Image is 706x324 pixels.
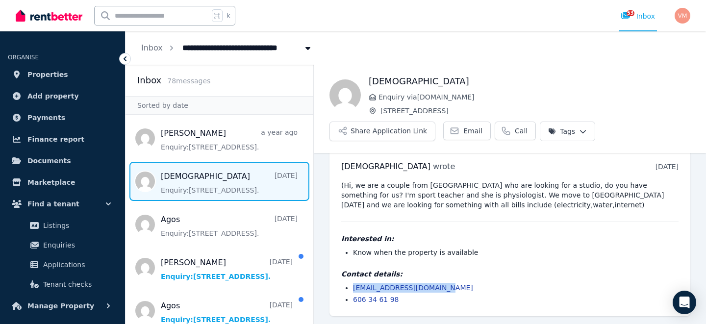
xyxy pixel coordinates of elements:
img: Jesús [329,79,361,111]
span: Email [463,126,482,136]
pre: (Hi, we are a couple from [GEOGRAPHIC_DATA] who are looking for a studio, do you have something f... [341,180,679,210]
a: Add property [8,86,117,106]
span: [DEMOGRAPHIC_DATA] [341,162,430,171]
span: Add property [27,90,79,102]
nav: Breadcrumb [126,31,328,65]
div: Sorted by date [126,96,313,115]
span: Tags [548,126,575,136]
span: Documents [27,155,71,167]
div: Open Intercom Messenger [673,291,696,314]
img: RentBetter [16,8,82,23]
span: Find a tenant [27,198,79,210]
a: [PERSON_NAME]a year agoEnquiry:[STREET_ADDRESS]. [161,127,298,152]
img: Vanessa Marks [675,8,690,24]
a: Properties [8,65,117,84]
li: Know when the property is available [353,248,679,257]
span: Listings [43,220,109,231]
span: Marketplace [27,176,75,188]
span: k [227,12,230,20]
a: [DEMOGRAPHIC_DATA][DATE]Enquiry:[STREET_ADDRESS]. [161,171,298,195]
span: 78 message s [167,77,210,85]
h4: Contact details: [341,269,679,279]
a: [EMAIL_ADDRESS][DOMAIN_NAME] [353,284,473,292]
button: Find a tenant [8,194,117,214]
span: Call [515,126,528,136]
div: Inbox [621,11,655,21]
a: Enquiries [12,235,113,255]
span: wrote [433,162,455,171]
h1: [DEMOGRAPHIC_DATA] [369,75,690,88]
a: Listings [12,216,113,235]
a: Tenant checks [12,274,113,294]
a: Documents [8,151,117,171]
time: [DATE] [656,163,679,171]
h4: Interested in: [341,234,679,244]
a: [PERSON_NAME][DATE]Enquiry:[STREET_ADDRESS]. [161,257,293,281]
span: Enquiries [43,239,109,251]
a: Call [495,122,536,140]
button: Manage Property [8,296,117,316]
span: Payments [27,112,65,124]
h2: Inbox [137,74,161,87]
span: ORGANISE [8,54,39,61]
span: Properties [27,69,68,80]
span: Finance report [27,133,84,145]
a: Agos[DATE]Enquiry:[STREET_ADDRESS]. [161,214,298,238]
a: Finance report [8,129,117,149]
span: Manage Property [27,300,94,312]
a: Payments [8,108,117,127]
a: Email [443,122,491,140]
a: Applications [12,255,113,274]
span: Enquiry via [DOMAIN_NAME] [378,92,690,102]
a: Inbox [141,43,163,52]
a: 606 34 61 98 [353,296,399,303]
a: Marketplace [8,173,117,192]
span: 53 [627,10,634,16]
span: Applications [43,259,109,271]
span: [STREET_ADDRESS] [380,106,690,116]
button: Share Application Link [329,122,435,141]
button: Tags [540,122,595,141]
span: Tenant checks [43,278,109,290]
